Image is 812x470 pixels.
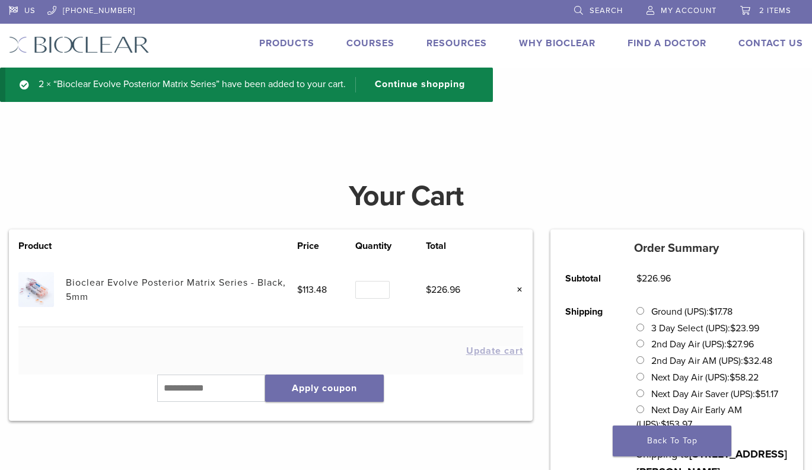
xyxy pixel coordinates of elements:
span: $ [297,284,302,296]
bdi: 153.97 [661,418,692,430]
label: 2nd Day Air AM (UPS): [651,355,772,367]
button: Update cart [466,346,523,356]
bdi: 23.99 [730,322,759,334]
a: Back To Top [613,426,731,456]
th: Price [297,239,355,253]
span: $ [730,322,735,334]
button: Apply coupon [265,375,384,402]
a: Find A Doctor [628,37,706,49]
img: Bioclear [9,36,149,53]
span: $ [636,273,642,284]
span: $ [743,355,749,367]
th: Product [18,239,66,253]
span: $ [730,372,735,383]
label: 3 Day Select (UPS): [651,322,759,334]
th: Total [426,239,493,253]
span: $ [709,306,714,318]
span: My Account [661,6,717,15]
label: Next Day Air (UPS): [651,372,759,383]
label: Next Day Air Early AM (UPS): [636,404,741,430]
span: $ [661,418,666,430]
bdi: 32.48 [743,355,772,367]
bdi: 51.17 [755,388,778,400]
a: Bioclear Evolve Posterior Matrix Series - Black, 5mm [66,277,286,303]
bdi: 58.22 [730,372,759,383]
label: Ground (UPS): [651,306,733,318]
th: Subtotal [552,262,623,295]
bdi: 17.78 [709,306,733,318]
a: Remove this item [508,282,523,298]
span: $ [426,284,431,296]
bdi: 226.96 [426,284,460,296]
a: Why Bioclear [519,37,596,49]
label: Next Day Air Saver (UPS): [651,388,778,400]
a: Resources [426,37,487,49]
span: $ [755,388,760,400]
a: Contact Us [738,37,803,49]
th: Quantity [355,239,426,253]
bdi: 27.96 [727,338,754,350]
bdi: 113.48 [297,284,327,296]
bdi: 226.96 [636,273,671,284]
span: $ [727,338,732,350]
a: Products [259,37,314,49]
span: Search [590,6,623,15]
a: Courses [346,37,394,49]
h5: Order Summary [550,241,803,255]
span: 2 items [759,6,791,15]
a: Continue shopping [355,77,474,92]
img: Bioclear Evolve Posterior Matrix Series - Black, 5mm [18,272,53,307]
label: 2nd Day Air (UPS): [651,338,754,350]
